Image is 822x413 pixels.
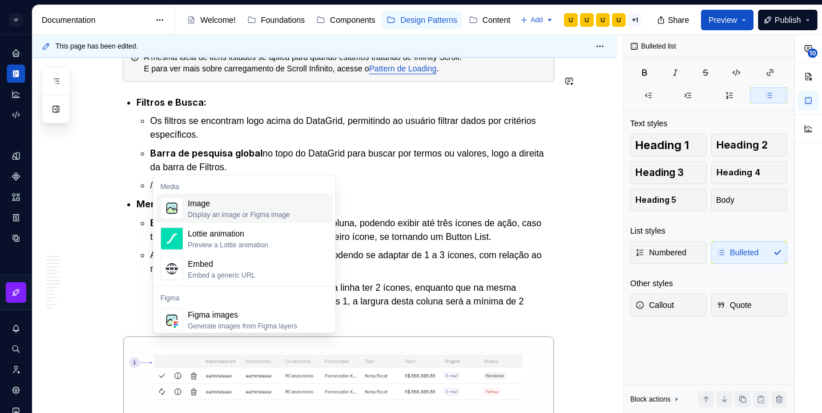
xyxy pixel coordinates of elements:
[7,360,25,379] a: Invite team
[182,9,514,31] div: Page tree
[635,247,686,258] span: Numbered
[630,225,665,236] div: List styles
[635,299,674,311] span: Callout
[711,294,788,316] button: Quote
[150,248,554,276] p: A largura da coluna de ações é responsiva, podendo se adaptar de 1 a 3 ícones, com relação ao máx...
[464,11,515,29] a: Content
[517,12,557,28] button: Add
[585,15,589,25] div: U
[701,10,753,30] button: Preview
[630,118,667,129] div: Text styles
[312,11,380,29] a: Components
[708,14,737,26] span: Preview
[7,106,25,124] a: Code automation
[630,391,681,407] div: Block actions
[7,188,25,206] a: Assets
[188,210,290,219] div: Display an image or Figma image
[42,14,150,26] div: Documentation
[711,189,788,211] button: Body
[382,11,462,29] a: Design Patterns
[144,51,547,74] div: A mesma ideia de itens listados se aplica para quando estamos tratando de Infinity Scroll. E para...
[2,7,30,32] button: U
[711,134,788,157] button: Heading 2
[136,97,207,108] strong: Filtros e Busca:
[7,167,25,186] a: Components
[668,14,689,26] span: Share
[482,14,510,26] div: Content
[188,228,268,239] div: Lottie animation
[7,147,25,165] a: Design tokens
[716,194,735,206] span: Body
[716,167,760,178] span: Heading 4
[7,319,25,338] button: Notifications
[136,198,277,210] strong: Menus de Ação (Action Menu):
[601,15,605,25] div: U
[188,271,255,280] div: Embed a generic URL
[400,14,457,26] div: Design Patterns
[150,181,162,190] span: /im
[630,161,707,184] button: Heading 3
[711,161,788,184] button: Heading 4
[630,241,707,264] button: Numbered
[628,13,642,27] div: + 1
[531,15,543,25] span: Add
[630,278,673,289] div: Other styles
[188,198,290,209] div: Image
[200,14,236,26] div: Welcome!
[716,139,768,151] span: Heading 2
[150,146,554,174] p: no topo do DataGrid para buscar por termos ou valores, logo a direita da barra de Filtros.
[55,42,138,51] span: This page has been edited.
[330,14,375,26] div: Components
[150,114,554,142] p: Os filtros se encontram logo acima do DataGrid, permitindo ao usuário filtrar dados por critérios...
[150,217,221,228] strong: Botões de ação
[630,395,671,404] div: Block actions
[630,189,707,211] button: Heading 5
[150,216,554,244] p: se encontram na primeira coluna, podendo exibir até três ícones de ação, caso tenha mais ações, e...
[154,175,335,333] div: Suggestions
[150,147,263,159] strong: Barra de pesquisa global
[243,11,309,29] a: Foundations
[7,229,25,247] a: Data sources
[758,10,817,30] button: Publish
[7,340,25,358] button: Search ⌘K
[369,64,437,73] a: Pattern de Loading
[164,280,554,322] p: Se existe a possibilidade de uma linha ter 2 ícones, enquanto que na mesma funcionalidade também ...
[182,11,240,29] a: Welcome!
[635,139,689,151] span: Heading 1
[188,240,268,250] div: Preview a Lottie animation
[188,309,297,320] div: Figma images
[616,15,621,25] div: U
[7,65,25,83] a: Documentation
[7,381,25,399] a: Settings
[808,49,817,58] span: 10
[635,167,684,178] span: Heading 3
[630,294,707,316] button: Callout
[7,208,25,227] a: Storybook stories
[569,15,573,25] div: U
[635,194,676,206] span: Heading 5
[651,10,696,30] button: Share
[7,85,25,103] a: Analytics
[188,322,297,331] div: Generate images from Figma layers
[7,44,25,62] a: Home
[261,14,305,26] div: Foundations
[156,294,333,303] div: Figma
[716,299,752,311] span: Quote
[9,13,23,27] div: U
[775,14,801,26] span: Publish
[156,182,333,191] div: Media
[630,134,707,157] button: Heading 1
[188,258,255,270] div: Embed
